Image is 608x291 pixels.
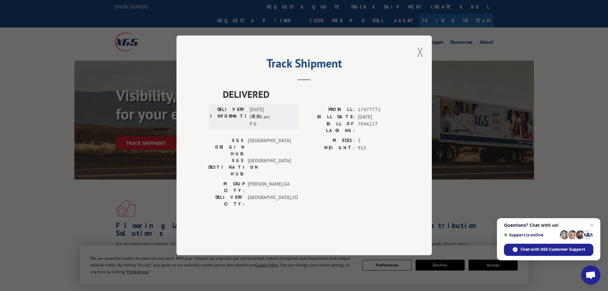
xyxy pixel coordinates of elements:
[248,181,291,194] span: [PERSON_NAME] , GA
[208,157,244,178] label: XGS DESTINATION HUB:
[208,137,244,157] label: XGS ORIGIN HUB:
[304,121,355,134] label: BILL OF LADING:
[588,221,596,229] span: Close chat
[358,121,400,134] span: 7046227
[210,106,246,128] label: DELIVERY INFORMATION:
[248,194,291,208] span: [GEOGRAPHIC_DATA] , CO
[250,106,293,128] span: [DATE] 06:30 am P G
[208,59,400,71] h2: Track Shipment
[581,265,600,285] div: Open chat
[248,137,291,157] span: [GEOGRAPHIC_DATA]
[504,244,593,256] div: Chat with XGS Customer Support
[208,194,244,208] label: DELIVERY CITY:
[358,137,400,145] span: 2
[304,106,355,114] label: PROBILL:
[208,181,244,194] label: PICKUP CITY:
[358,106,400,114] span: 17477772
[304,137,355,145] label: PIECES:
[358,144,400,152] span: 915
[223,87,400,102] span: DELIVERED
[304,144,355,152] label: WEIGHT:
[504,233,558,237] span: Support is online
[504,223,593,228] span: Questions? Chat with us!
[248,157,291,178] span: [GEOGRAPHIC_DATA]
[521,247,585,252] span: Chat with XGS Customer Support
[417,43,424,60] button: Close modal
[358,113,400,121] span: [DATE]
[304,113,355,121] label: BILL DATE:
